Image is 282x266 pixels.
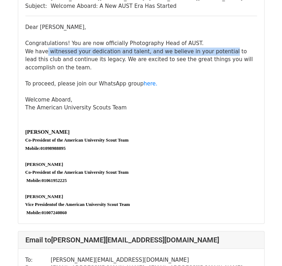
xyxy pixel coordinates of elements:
div: Welcome Aboard, [25,96,257,104]
td: To: [25,256,51,264]
b: 01007240860 [41,210,66,215]
td: Subject: [25,2,51,10]
td: [PERSON_NAME][EMAIL_ADDRESS][DOMAIN_NAME] [51,256,247,264]
b: Vice President [25,202,54,207]
b: [PERSON_NAME] [25,194,63,199]
h4: Email to [PERSON_NAME][EMAIL_ADDRESS][DOMAIN_NAME] [25,236,257,244]
b: 01061952225 [41,178,66,183]
b: [PERSON_NAME] [25,162,63,167]
div: The American University Scouts Team [25,104,257,112]
b: Mobile: [26,178,42,183]
b: Mobile: [25,146,41,151]
b: Mobile: [26,210,42,215]
b: [PERSON_NAME] [25,129,70,135]
div: Dear [PERSON_NAME], [25,23,257,39]
span: of the American University Scout Team [53,202,130,207]
a: here. [144,80,158,87]
b: 01098988895 [40,146,65,151]
div: Congratulations! You are now officially Photography Head of AUST. We have witnessed your dedicati... [25,39,257,88]
span: Co-President of the American University Scout Team [25,170,129,175]
td: Welcome Aboard: A New AUST Era Has Started [51,2,247,10]
span: Co-President of the American University Scout Team [25,138,129,143]
iframe: Chat Widget [246,232,282,266]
